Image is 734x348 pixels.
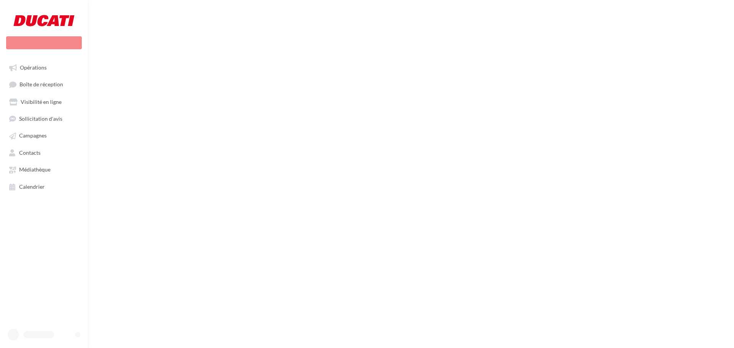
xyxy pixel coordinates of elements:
span: Opérations [20,64,47,71]
a: Opérations [5,60,83,74]
a: Visibilité en ligne [5,95,83,108]
span: Visibilité en ligne [21,99,62,105]
span: Médiathèque [19,167,50,173]
a: Médiathèque [5,162,83,176]
span: Boîte de réception [19,81,63,88]
a: Contacts [5,146,83,159]
span: Calendrier [19,183,45,190]
a: Campagnes [5,128,83,142]
span: Campagnes [19,133,47,139]
a: Calendrier [5,180,83,193]
span: Contacts [19,149,41,156]
span: Sollicitation d'avis [19,115,62,122]
a: Sollicitation d'avis [5,112,83,125]
a: Boîte de réception [5,77,83,91]
div: Nouvelle campagne [6,36,82,49]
